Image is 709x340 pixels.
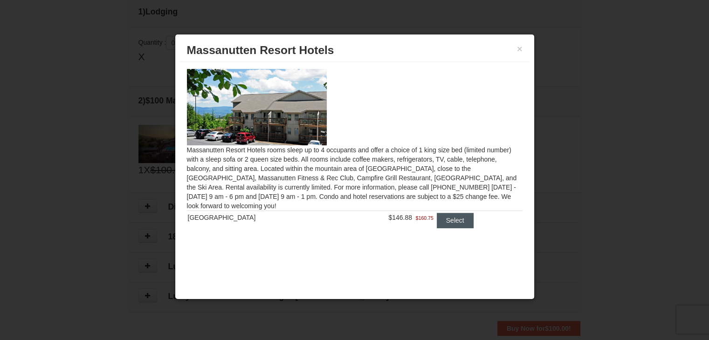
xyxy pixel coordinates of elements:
[187,44,334,56] span: Massanutten Resort Hotels
[416,213,434,223] span: $160.75
[188,213,334,222] div: [GEOGRAPHIC_DATA]
[437,213,474,228] button: Select
[180,62,530,246] div: Massanutten Resort Hotels rooms sleep up to 4 occupants and offer a choice of 1 king size bed (li...
[388,214,412,221] span: $146.88
[517,44,523,54] button: ×
[187,69,327,145] img: 19219026-1-e3b4ac8e.jpg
